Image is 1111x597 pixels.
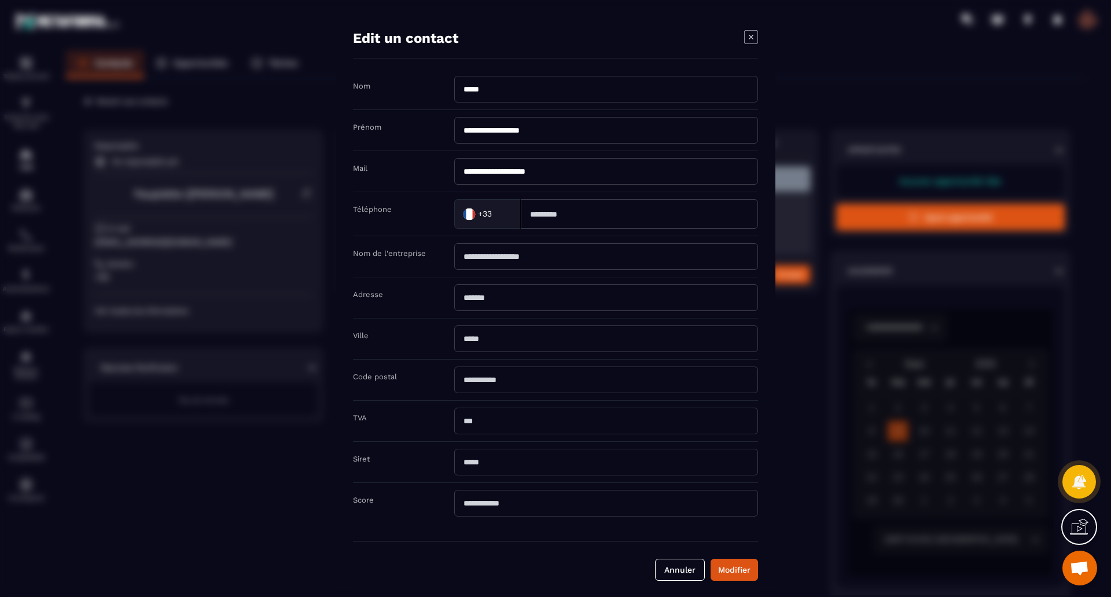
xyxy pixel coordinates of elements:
label: Nom [353,82,370,90]
h4: Edit un contact [353,30,458,46]
label: Code postal [353,372,397,381]
label: Nom de l'entreprise [353,249,426,258]
label: Ville [353,331,369,340]
span: +33 [478,208,492,219]
div: Search for option [454,199,521,229]
label: Mail [353,164,367,173]
label: Téléphone [353,205,392,214]
input: Search for option [494,205,509,222]
button: Modifier [711,559,758,581]
label: TVA [353,413,367,422]
label: Siret [353,455,370,463]
div: Ouvrir le chat [1062,551,1097,585]
label: Adresse [353,290,383,299]
button: Annuler [655,559,705,581]
label: Score [353,496,374,504]
img: Country Flag [458,202,481,225]
label: Prénom [353,123,381,131]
